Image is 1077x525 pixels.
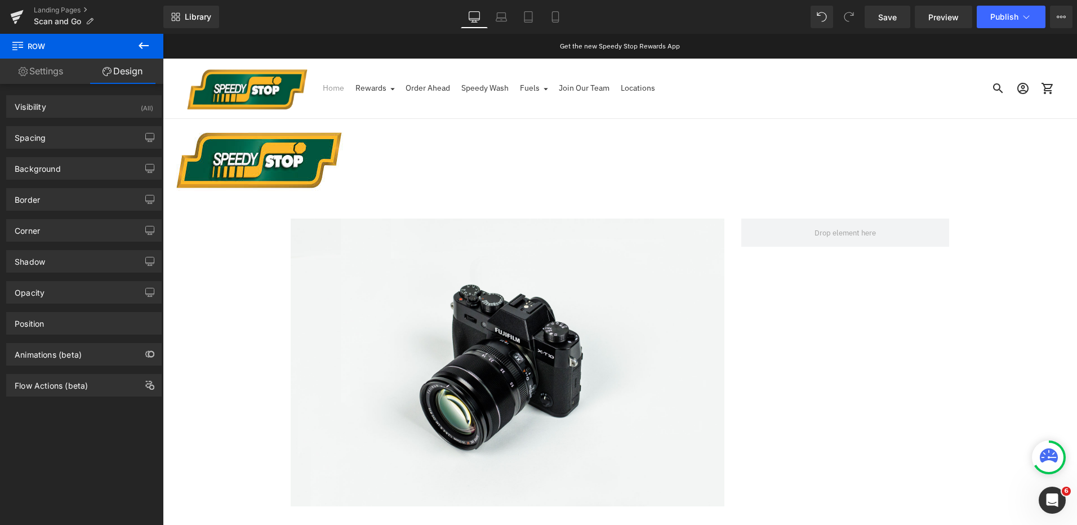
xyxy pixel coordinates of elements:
a: Rewards [193,42,232,67]
div: Flow Actions (beta) [15,375,88,390]
a: Speedy Wash [299,42,346,67]
span: Library [185,12,211,22]
span: Scan and Go [34,17,81,26]
div: Shadow [15,251,45,266]
a: Mobile [542,6,569,28]
iframe: Intercom live chat [1039,487,1066,514]
a: Landing Pages [34,6,163,15]
a: Locations [458,42,492,67]
a: Order Ahead [243,42,287,67]
a: Get the new Speedy Stop Rewards App [397,8,517,16]
div: Spacing [15,127,46,143]
div: Border [15,189,40,204]
div: Background [15,158,61,173]
a: Tablet [515,6,542,28]
a: Desktop [461,6,488,28]
div: (All) [141,96,153,114]
div: Visibility [15,96,46,112]
span: Row [11,34,124,59]
a: Home [160,42,181,67]
a: New Library [163,6,219,28]
span: Save [878,11,897,23]
span: Publish [990,12,1018,21]
span: 6 [1062,487,1071,496]
span: Preview [928,11,959,23]
a: Preview [915,6,972,28]
div: Position [15,313,44,328]
div: Animations (beta) [15,344,82,359]
a: Design [82,59,163,84]
div: Corner [15,220,40,235]
button: More [1050,6,1072,28]
button: Publish [977,6,1045,28]
button: Redo [838,6,860,28]
div: Opacity [15,282,44,297]
a: Laptop [488,6,515,28]
a: Fuels [357,42,385,67]
button: Undo [811,6,833,28]
a: Join Our Team [396,42,447,67]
